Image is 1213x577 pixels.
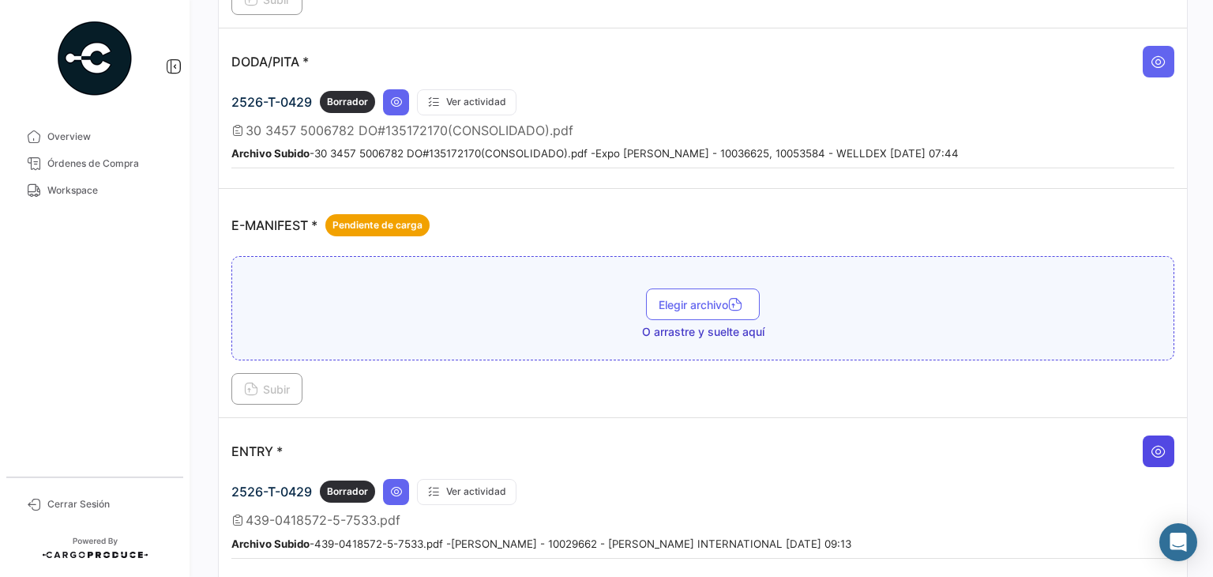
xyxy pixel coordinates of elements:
span: 2526-T-0429 [231,94,312,110]
span: Pendiente de carga [332,218,422,232]
span: Subir [244,383,290,396]
p: DODA/PITA * [231,54,309,70]
img: powered-by.png [55,19,134,98]
button: Subir [231,373,302,405]
p: E-MANIFEST * [231,214,430,236]
div: Abrir Intercom Messenger [1159,523,1197,561]
b: Archivo Subido [231,537,310,550]
span: Workspace [47,183,171,198]
span: O arrastre y suelte aquí [642,324,764,340]
p: ENTRY * [231,443,283,459]
b: Archivo Subido [231,147,310,160]
small: - 439-0418572-5-7533.pdf - [PERSON_NAME] - 10029662 - [PERSON_NAME] INTERNATIONAL [DATE] 09:13 [231,537,851,550]
small: - 30 3457 5006782 DO#135172170(CONSOLIDADO).pdf - Expo [PERSON_NAME] - 10036625, 10053584 - WELLD... [231,147,959,160]
a: Overview [13,123,177,150]
span: Cerrar Sesión [47,497,171,511]
span: 439-0418572-5-7533.pdf [246,512,400,528]
span: 30 3457 5006782 DO#135172170(CONSOLIDADO).pdf [246,123,573,138]
span: Borrador [327,95,368,109]
button: Ver actividad [417,479,516,505]
span: Overview [47,130,171,144]
a: Órdenes de Compra [13,150,177,177]
button: Elegir archivo [646,288,760,320]
span: Órdenes de Compra [47,157,171,171]
span: 2526-T-0429 [231,484,312,500]
span: Elegir archivo [659,298,747,311]
a: Workspace [13,177,177,204]
span: Borrador [327,485,368,499]
button: Ver actividad [417,89,516,115]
